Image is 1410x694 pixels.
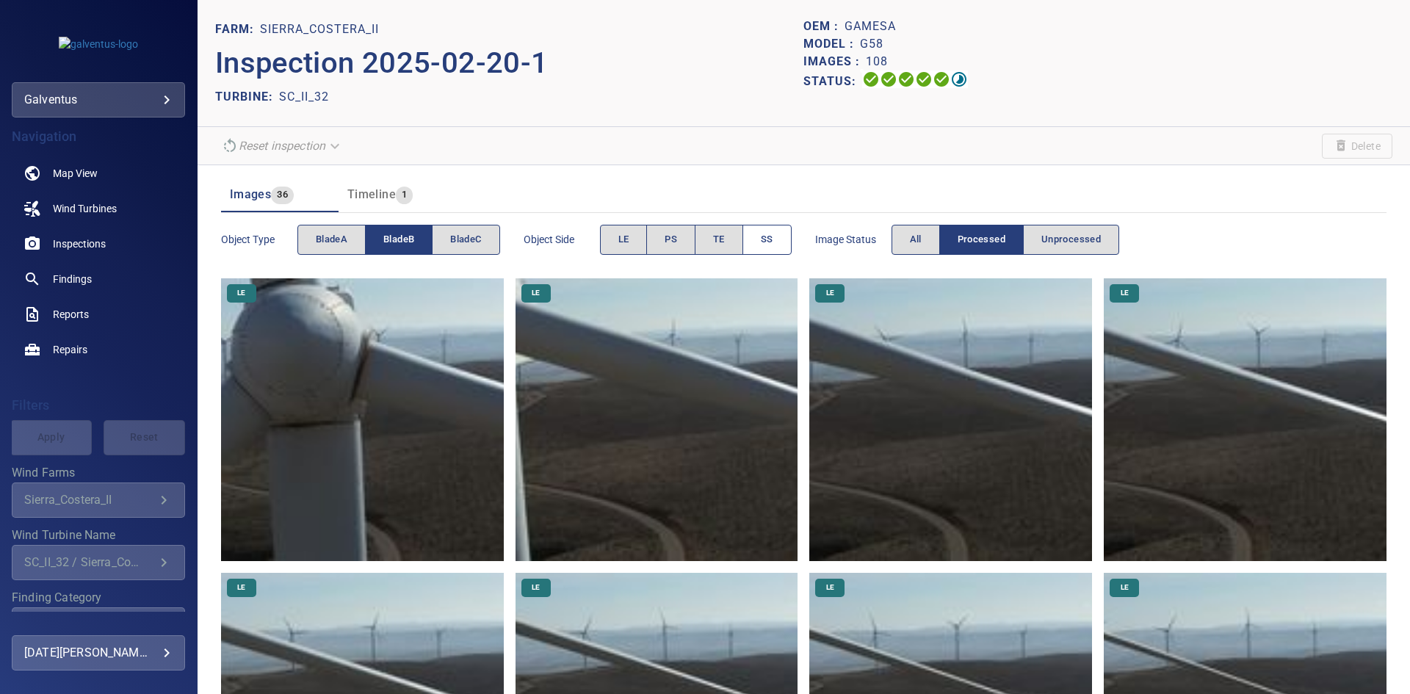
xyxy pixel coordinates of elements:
[365,225,433,255] button: bladeB
[665,231,677,248] span: PS
[897,71,915,88] svg: Selecting 100%
[915,71,933,88] svg: ML Processing 100%
[12,607,185,643] div: Finding Category
[221,232,297,247] span: Object type
[713,231,725,248] span: TE
[12,226,185,261] a: inspections noActive
[53,201,117,216] span: Wind Turbines
[12,529,185,541] label: Wind Turbine Name
[24,555,155,569] div: SC_II_32 / Sierra_Costera_II
[12,129,185,144] h4: Navigation
[24,88,173,112] div: galventus
[939,225,1024,255] button: Processed
[742,225,792,255] button: SS
[803,18,845,35] p: OEM :
[761,231,773,248] span: SS
[297,225,366,255] button: bladeA
[815,232,892,247] span: Image Status
[53,307,89,322] span: Reports
[396,187,413,203] span: 1
[53,236,106,251] span: Inspections
[600,225,792,255] div: objectSide
[1112,582,1138,593] span: LE
[12,482,185,518] div: Wind Farms
[1041,231,1101,248] span: Unprocessed
[523,582,549,593] span: LE
[12,261,185,297] a: findings noActive
[845,18,896,35] p: Gamesa
[215,133,349,159] div: Reset inspection
[12,545,185,580] div: Wind Turbine Name
[880,71,897,88] svg: Data Formatted 100%
[12,398,185,413] h4: Filters
[59,37,138,51] img: galventus-logo
[950,71,968,88] svg: Classification 92%
[297,225,500,255] div: objectType
[12,297,185,332] a: reports noActive
[279,88,329,106] p: SC_II_32
[271,187,294,203] span: 36
[24,493,155,507] div: Sierra_Costera_II
[215,133,349,159] div: Unable to reset the inspection due to your user permissions
[228,582,254,593] span: LE
[803,35,860,53] p: Model :
[892,225,940,255] button: All
[12,467,185,479] label: Wind Farms
[12,191,185,226] a: windturbines noActive
[260,21,379,38] p: Sierra_Costera_II
[12,156,185,191] a: map noActive
[817,288,843,298] span: LE
[1023,225,1119,255] button: Unprocessed
[12,332,185,367] a: repairs noActive
[53,342,87,357] span: Repairs
[817,582,843,593] span: LE
[646,225,695,255] button: PS
[892,225,1120,255] div: imageStatus
[860,35,883,53] p: G58
[524,232,600,247] span: Object Side
[803,53,866,71] p: Images :
[958,231,1005,248] span: Processed
[347,187,396,201] span: Timeline
[383,231,414,248] span: bladeB
[1112,288,1138,298] span: LE
[215,41,804,85] p: Inspection 2025-02-20-1
[910,231,922,248] span: All
[432,225,499,255] button: bladeC
[53,272,92,286] span: Findings
[600,225,648,255] button: LE
[523,288,549,298] span: LE
[12,82,185,118] div: galventus
[866,53,888,71] p: 108
[228,288,254,298] span: LE
[618,231,629,248] span: LE
[862,71,880,88] svg: Uploading 100%
[803,71,862,92] p: Status:
[695,225,743,255] button: TE
[316,231,347,248] span: bladeA
[215,21,260,38] p: FARM:
[230,187,271,201] span: Images
[239,139,325,153] em: Reset inspection
[53,166,98,181] span: Map View
[24,641,173,665] div: [DATE][PERSON_NAME]
[933,71,950,88] svg: Matching 100%
[215,88,279,106] p: TURBINE:
[12,592,185,604] label: Finding Category
[1322,134,1392,159] span: Unable to delete the inspection due to your user permissions
[450,231,481,248] span: bladeC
